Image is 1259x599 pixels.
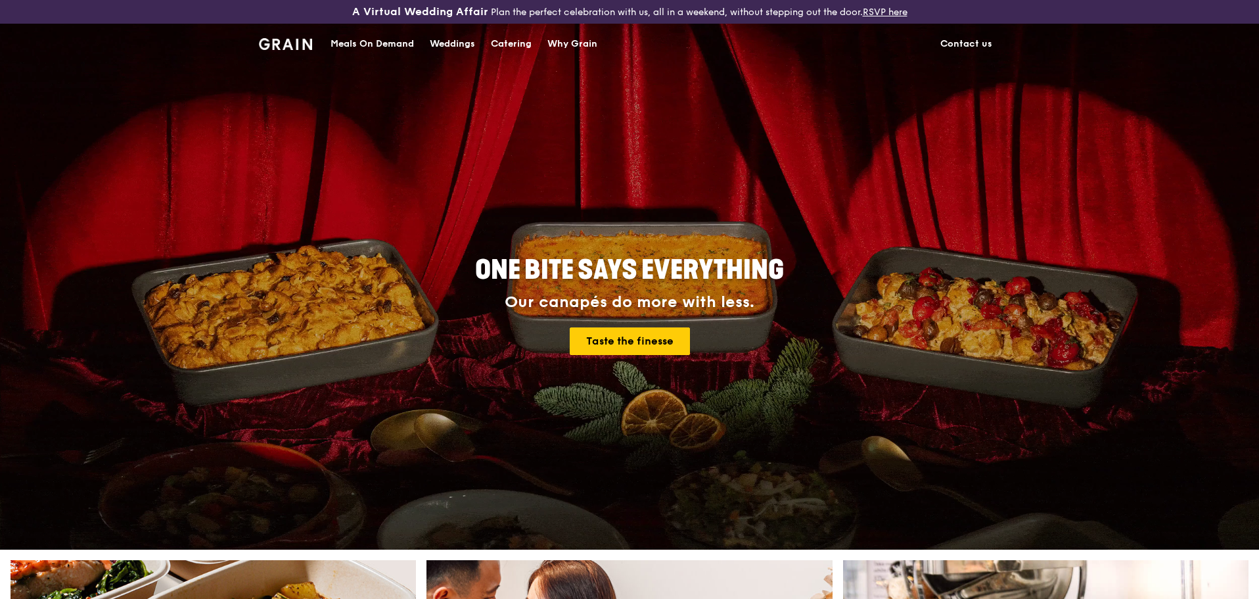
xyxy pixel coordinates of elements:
a: RSVP here [863,7,907,18]
a: Taste the finesse [570,327,690,355]
div: Meals On Demand [331,24,414,64]
a: Weddings [422,24,483,64]
div: Plan the perfect celebration with us, all in a weekend, without stepping out the door. [251,5,1008,18]
div: Catering [491,24,532,64]
div: Weddings [430,24,475,64]
span: ONE BITE SAYS EVERYTHING [475,254,784,286]
div: Why Grain [547,24,597,64]
a: GrainGrain [259,23,312,62]
a: Contact us [932,24,1000,64]
a: Catering [483,24,539,64]
a: Why Grain [539,24,605,64]
img: Grain [259,38,312,50]
div: Our canapés do more with less. [393,293,866,312]
h3: A Virtual Wedding Affair [352,5,488,18]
